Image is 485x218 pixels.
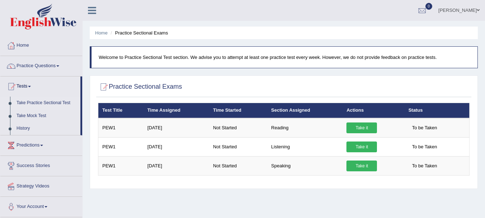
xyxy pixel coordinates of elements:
td: PEW1 [98,118,144,138]
td: PEW1 [98,156,144,175]
a: Take Practice Sectional Test [13,97,80,110]
span: To be Taken [409,122,441,133]
td: PEW1 [98,137,144,156]
span: 0 [425,3,433,10]
th: Status [405,103,470,118]
a: Tests [0,76,80,94]
th: Time Assigned [144,103,209,118]
p: Welcome to Practice Sectional Test section. We advise you to attempt at least one practice test e... [99,54,470,61]
a: Home [95,30,108,36]
td: Not Started [209,156,267,175]
span: To be Taken [409,142,441,152]
th: Time Started [209,103,267,118]
li: Practice Sectional Exams [109,29,168,36]
th: Test Title [98,103,144,118]
a: Take it [346,142,377,152]
td: Listening [267,137,342,156]
td: Speaking [267,156,342,175]
th: Actions [342,103,404,118]
h2: Practice Sectional Exams [98,82,182,92]
a: History [13,122,80,135]
th: Section Assigned [267,103,342,118]
a: Success Stories [0,156,82,174]
a: Practice Questions [0,56,82,74]
a: Take it [346,161,377,171]
td: Not Started [209,118,267,138]
td: [DATE] [144,137,209,156]
td: [DATE] [144,118,209,138]
a: Your Account [0,197,82,215]
span: To be Taken [409,161,441,171]
a: Strategy Videos [0,176,82,194]
a: Predictions [0,135,82,153]
a: Take Mock Test [13,110,80,122]
a: Take it [346,122,377,133]
a: Home [0,36,82,54]
td: [DATE] [144,156,209,175]
td: Not Started [209,137,267,156]
td: Reading [267,118,342,138]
